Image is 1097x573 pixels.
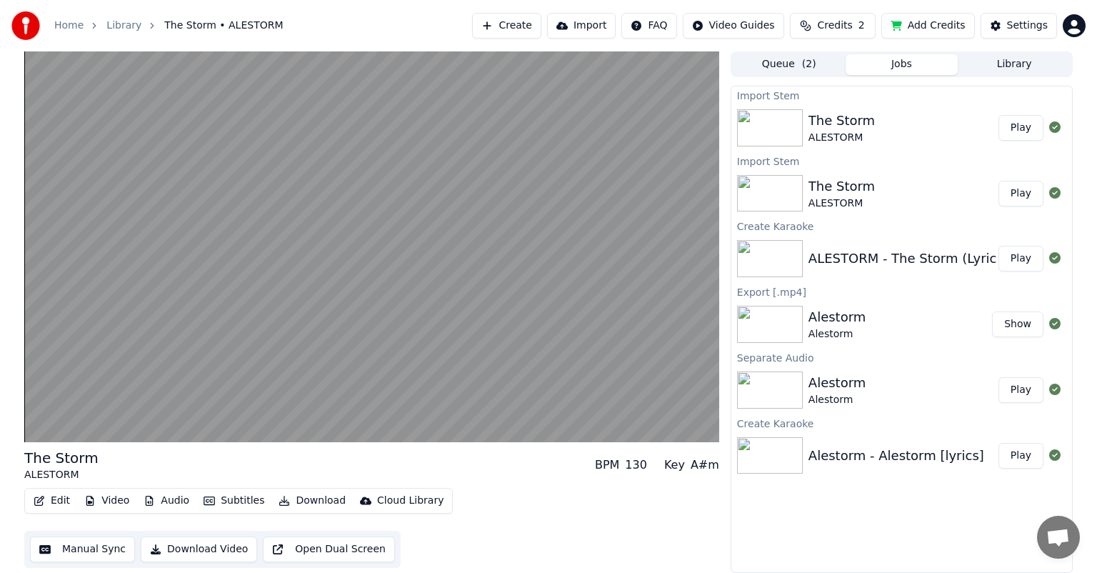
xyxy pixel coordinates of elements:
[808,393,866,407] div: Alestorm
[998,115,1043,141] button: Play
[273,491,351,511] button: Download
[731,349,1072,366] div: Separate Audio
[846,54,958,75] button: Jobs
[683,13,784,39] button: Video Guides
[808,249,1042,269] div: ALESTORM - The Storm (Lyric Video)
[24,468,99,482] div: ALESTORM
[141,537,257,562] button: Download Video
[731,217,1072,234] div: Create Karaoke
[808,373,866,393] div: Alestorm
[808,131,875,145] div: ALESTORM
[817,19,852,33] span: Credits
[790,13,876,39] button: Credits2
[998,443,1043,469] button: Play
[858,19,865,33] span: 2
[198,491,270,511] button: Subtitles
[621,13,676,39] button: FAQ
[881,13,975,39] button: Add Credits
[731,152,1072,169] div: Import Stem
[54,19,84,33] a: Home
[30,537,135,562] button: Manual Sync
[808,196,875,211] div: ALESTORM
[106,19,141,33] a: Library
[24,448,99,468] div: The Storm
[808,446,984,466] div: Alestorm - Alestorm [lyrics]
[808,176,875,196] div: The Storm
[808,111,875,131] div: The Storm
[547,13,616,39] button: Import
[164,19,283,33] span: The Storm • ALESTORM
[691,457,719,474] div: A#m
[595,457,619,474] div: BPM
[79,491,135,511] button: Video
[472,13,541,39] button: Create
[11,11,40,40] img: youka
[998,181,1043,206] button: Play
[28,491,76,511] button: Edit
[1007,19,1048,33] div: Settings
[54,19,284,33] nav: breadcrumb
[992,312,1043,337] button: Show
[377,494,444,508] div: Cloud Library
[998,377,1043,403] button: Play
[731,414,1072,432] div: Create Karaoke
[625,457,647,474] div: 130
[731,86,1072,104] div: Import Stem
[998,246,1043,271] button: Play
[263,537,395,562] button: Open Dual Screen
[808,307,866,327] div: Alestorm
[138,491,195,511] button: Audio
[1037,516,1080,559] a: Открытый чат
[733,54,846,75] button: Queue
[802,57,816,71] span: ( 2 )
[808,327,866,342] div: Alestorm
[981,13,1057,39] button: Settings
[958,54,1071,75] button: Library
[731,283,1072,300] div: Export [.mp4]
[664,457,685,474] div: Key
